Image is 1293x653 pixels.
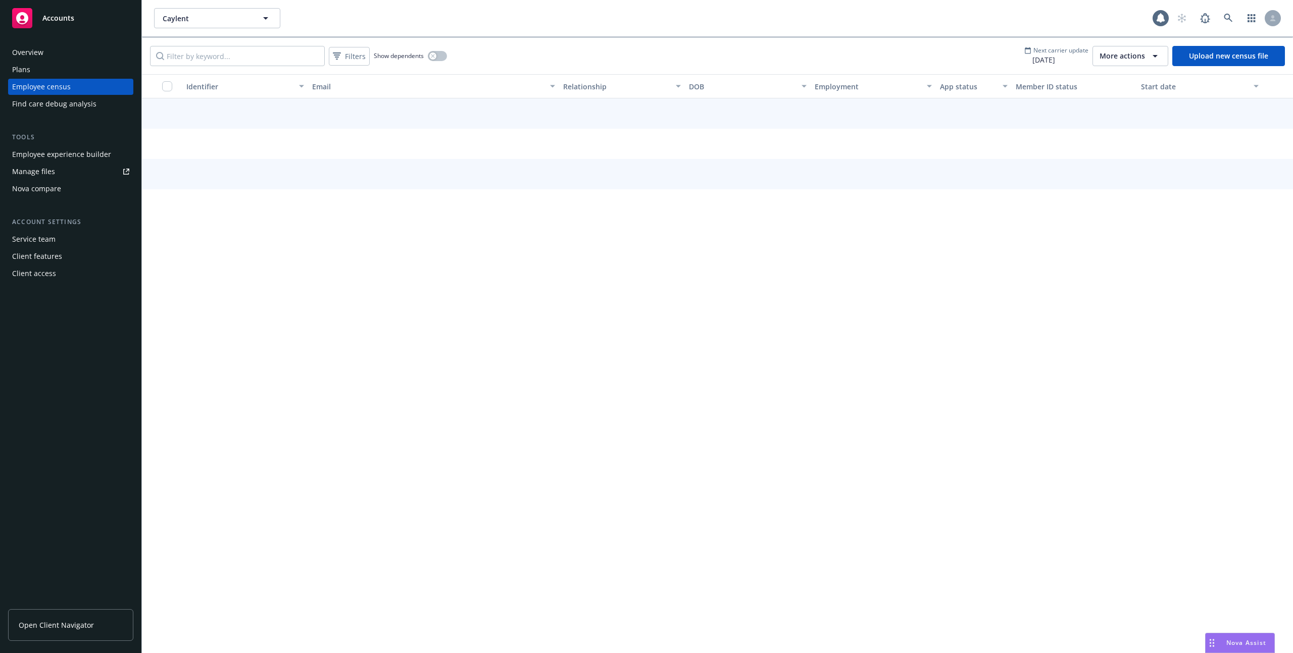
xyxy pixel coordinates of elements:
a: Overview [8,44,133,61]
button: Email [308,74,559,98]
a: Find care debug analysis [8,96,133,112]
a: Employee census [8,79,133,95]
button: Relationship [559,74,685,98]
div: Overview [12,44,43,61]
div: Client features [12,248,62,264]
button: Nova Assist [1205,633,1275,653]
div: Employment [815,81,921,92]
div: Employee experience builder [12,146,111,162]
div: Email [312,81,544,92]
span: Caylent [163,13,250,24]
button: Identifier [182,74,308,98]
div: Drag to move [1206,633,1218,652]
span: Show dependents [374,51,424,60]
button: DOB [685,74,811,98]
div: Relationship [563,81,670,92]
span: Nova Assist [1226,638,1266,647]
div: DOB [689,81,795,92]
a: Manage files [8,164,133,180]
input: Select all [162,81,172,91]
a: Search [1218,8,1238,28]
span: Filters [345,51,366,62]
span: Accounts [42,14,74,22]
div: Plans [12,62,30,78]
button: App status [936,74,1011,98]
div: Nova compare [12,181,61,197]
div: Member ID status [1016,81,1133,92]
a: Nova compare [8,181,133,197]
div: Tools [8,132,133,142]
span: Next carrier update [1033,46,1088,55]
div: Find care debug analysis [12,96,96,112]
a: Report a Bug [1195,8,1215,28]
span: Open Client Navigator [19,620,94,630]
span: More actions [1100,51,1145,61]
a: Employee experience builder [8,146,133,162]
div: Client access [12,265,56,282]
span: Filters [331,49,368,64]
input: Filter by keyword... [150,46,325,66]
a: Service team [8,231,133,247]
div: App status [940,81,996,92]
a: Switch app [1241,8,1262,28]
a: Client features [8,248,133,264]
button: Start date [1137,74,1263,98]
button: Employment [811,74,936,98]
button: Member ID status [1012,74,1137,98]
div: Service team [12,231,56,247]
div: Employee census [12,79,71,95]
div: Identifier [186,81,293,92]
div: Start date [1141,81,1248,92]
a: Plans [8,62,133,78]
div: Account settings [8,217,133,227]
button: More actions [1092,46,1168,66]
div: Manage files [12,164,55,180]
a: Accounts [8,4,133,32]
button: Filters [329,47,370,66]
a: Start snowing [1172,8,1192,28]
span: [DATE] [1024,55,1088,65]
button: Caylent [154,8,280,28]
a: Client access [8,265,133,282]
a: Upload new census file [1172,46,1285,66]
